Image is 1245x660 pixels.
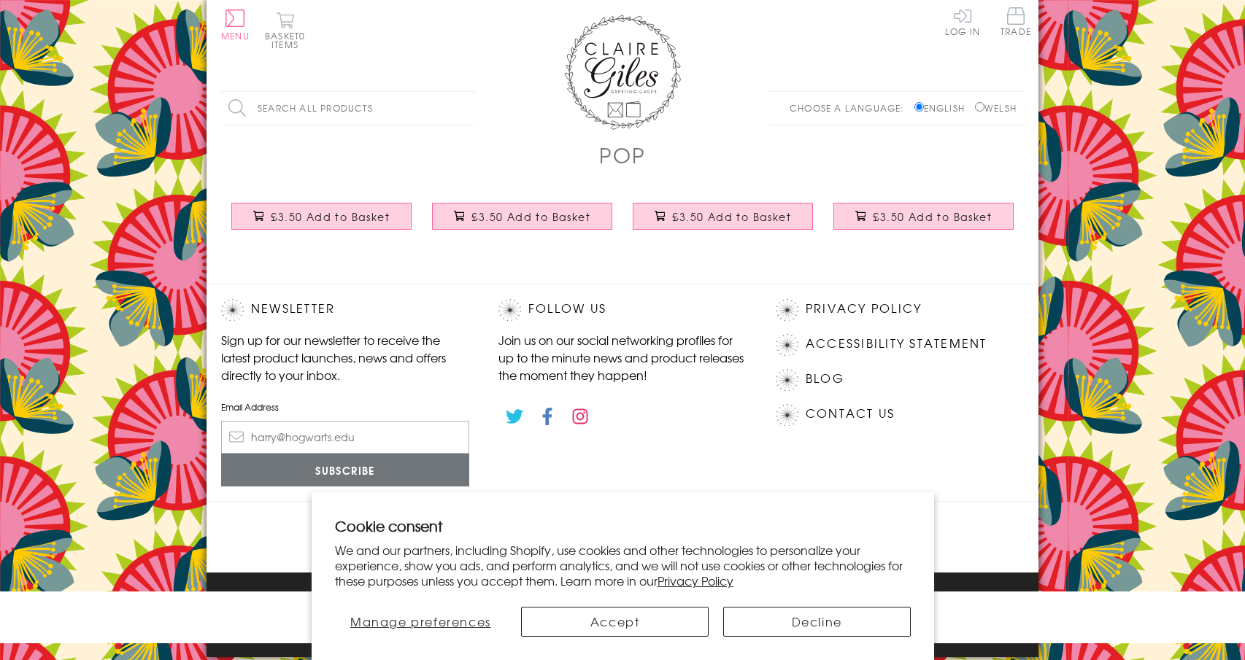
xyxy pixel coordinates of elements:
button: £3.50 Add to Basket [231,203,412,230]
label: English [914,101,972,114]
button: Menu [221,9,250,40]
label: Email Address [221,400,469,414]
input: Subscribe [221,454,469,486]
a: Father's Day Card, Newspapers, Peace and Quiet and Newspapers £3.50 Add to Basket [221,192,422,255]
a: Blog [806,369,844,389]
a: Father's Day Card, Robot, I'm Glad You're My Dad £3.50 Add to Basket [622,192,823,255]
a: Privacy Policy [658,572,733,589]
img: Claire Giles Greetings Cards [564,15,681,130]
input: Search all products [221,92,477,125]
p: Sign up for our newsletter to receive the latest product launches, news and offers directly to yo... [221,331,469,384]
a: Accessibility Statement [806,334,987,354]
button: Manage preferences [335,607,507,637]
h2: Follow Us [498,299,747,321]
a: Father's Day Card, Happy Father's Day, Press for Beer £3.50 Add to Basket [823,192,1024,255]
button: £3.50 Add to Basket [633,203,814,230]
span: £3.50 Add to Basket [471,209,590,224]
button: Accept [521,607,709,637]
p: We and our partners, including Shopify, use cookies and other technologies to personalize your ex... [335,543,911,588]
h2: Cookie consent [335,516,911,536]
button: Decline [723,607,911,637]
span: £3.50 Add to Basket [873,209,992,224]
input: English [914,102,924,112]
a: Father's Day Card, Globe, Best Dad in the World £3.50 Add to Basket [422,192,622,255]
a: Trade [1001,7,1031,39]
span: Trade [1001,7,1031,36]
h1: POP [599,140,646,170]
span: Manage preferences [350,613,491,630]
span: Menu [221,29,250,42]
span: £3.50 Add to Basket [672,209,791,224]
a: Privacy Policy [806,299,922,319]
button: Basket0 items [265,12,305,49]
a: Contact Us [806,404,895,424]
button: £3.50 Add to Basket [833,203,1014,230]
button: £3.50 Add to Basket [432,203,613,230]
h2: Newsletter [221,299,469,321]
input: harry@hogwarts.edu [221,421,469,454]
p: Choose a language: [790,101,911,114]
span: 0 items [271,29,305,51]
label: Welsh [975,101,1017,114]
input: Welsh [975,102,984,112]
a: Log In [945,7,980,36]
input: Search [462,92,477,125]
p: Join us on our social networking profiles for up to the minute news and product releases the mome... [498,331,747,384]
span: £3.50 Add to Basket [271,209,390,224]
